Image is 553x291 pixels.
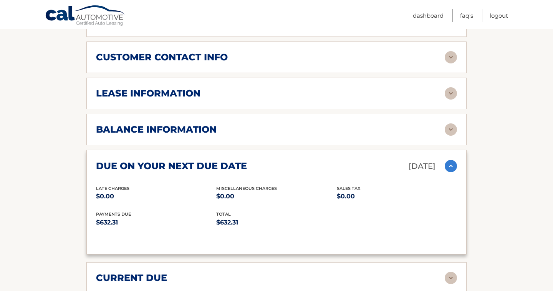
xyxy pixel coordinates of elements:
h2: lease information [96,88,200,99]
p: $0.00 [337,191,457,202]
img: accordion-rest.svg [445,123,457,136]
p: [DATE] [409,160,435,173]
p: $0.00 [96,191,216,202]
a: FAQ's [460,9,473,22]
span: Late Charges [96,186,129,191]
a: Cal Automotive [45,5,126,27]
p: $632.31 [216,217,336,228]
img: accordion-rest.svg [445,87,457,100]
h2: current due [96,272,167,284]
span: Payments Due [96,211,131,217]
h2: customer contact info [96,52,228,63]
span: Sales Tax [337,186,361,191]
p: $632.31 [96,217,216,228]
img: accordion-rest.svg [445,51,457,63]
p: $0.00 [216,191,336,202]
img: accordion-rest.svg [445,272,457,284]
a: Dashboard [413,9,444,22]
h2: due on your next due date [96,160,247,172]
span: total [216,211,231,217]
h2: balance information [96,124,217,135]
img: accordion-active.svg [445,160,457,172]
a: Logout [490,9,508,22]
span: Miscellaneous Charges [216,186,277,191]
